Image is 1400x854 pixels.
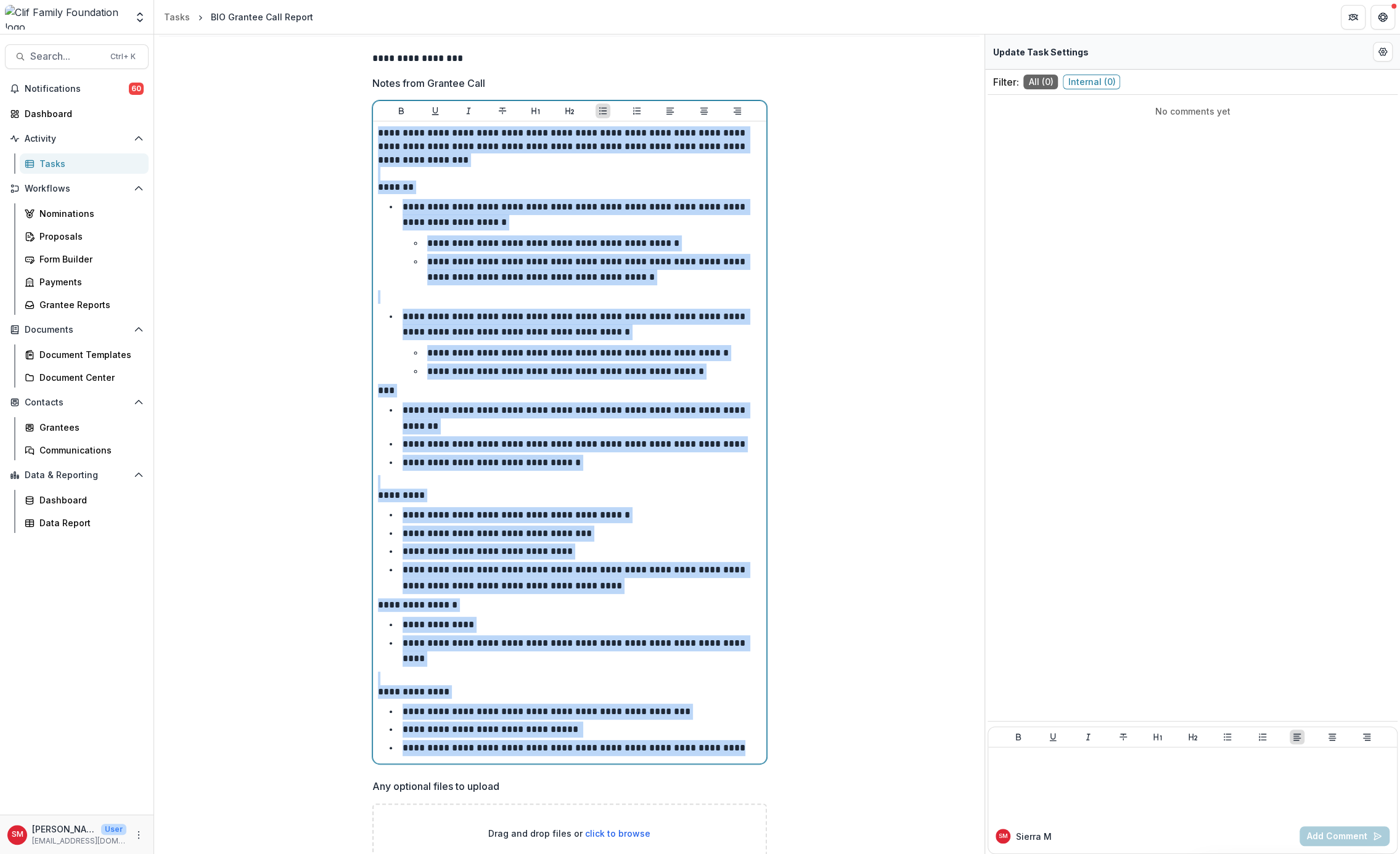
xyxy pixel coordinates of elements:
[211,10,313,23] div: BIO Grantee Call Report
[730,104,745,118] button: Align Right
[32,836,126,847] p: [EMAIL_ADDRESS][DOMAIN_NAME]
[131,828,146,842] button: More
[1370,5,1395,30] button: Get Help
[101,824,126,835] p: User
[5,320,149,340] button: Open Documents
[1116,730,1131,744] button: Strike
[5,5,126,30] img: Clif Family Foundation logo
[1150,730,1165,744] button: Heading 1
[164,10,190,23] div: Tasks
[39,421,139,434] div: Grantees
[39,494,139,506] div: Dashboard
[20,295,149,315] a: Grantee Reports
[159,8,195,26] a: Tasks
[20,490,149,510] a: Dashboard
[25,184,129,194] span: Workflows
[372,76,485,91] p: Notes from Grantee Call
[12,831,23,839] div: Sierra Martinez
[39,230,139,243] div: Proposals
[25,134,129,144] span: Activity
[1373,42,1393,62] button: Edit Form Settings
[1015,830,1051,843] p: Sierra M
[1063,75,1120,89] span: Internal ( 0 )
[663,104,677,118] button: Align Left
[1290,730,1304,744] button: Align Left
[39,348,139,361] div: Document Templates
[5,104,149,124] a: Dashboard
[999,833,1008,839] div: Sierra Martinez
[39,275,139,288] div: Payments
[697,104,711,118] button: Align Center
[1046,730,1060,744] button: Underline
[108,50,138,63] div: Ctrl + K
[159,8,318,26] nav: breadcrumb
[1081,730,1095,744] button: Italicize
[495,104,510,118] button: Strike
[5,179,149,198] button: Open Workflows
[39,253,139,266] div: Form Builder
[39,444,139,457] div: Communications
[39,298,139,311] div: Grantee Reports
[394,104,409,118] button: Bold
[5,44,149,69] button: Search...
[39,207,139,220] div: Nominations
[528,104,543,118] button: Heading 1
[1325,730,1340,744] button: Align Center
[562,104,577,118] button: Heading 2
[129,83,144,95] span: 60
[25,84,129,94] span: Notifications
[20,440,149,460] a: Communications
[5,79,149,99] button: Notifications60
[993,105,1393,118] p: No comments yet
[20,249,149,269] a: Form Builder
[1300,826,1390,846] button: Add Comment
[20,417,149,437] a: Grantees
[20,226,149,246] a: Proposals
[25,107,139,120] div: Dashboard
[461,104,476,118] button: Italicize
[30,51,103,62] span: Search...
[629,104,644,118] button: Ordered List
[372,779,499,794] p: Any optional files to upload
[25,397,129,408] span: Contacts
[39,157,139,170] div: Tasks
[20,153,149,174] a: Tasks
[488,827,650,840] p: Drag and drop files or
[131,5,149,30] button: Open entity switcher
[32,823,96,836] p: [PERSON_NAME]
[596,104,610,118] button: Bullet List
[25,470,129,481] span: Data & Reporting
[1185,730,1200,744] button: Heading 2
[20,367,149,388] a: Document Center
[5,465,149,485] button: Open Data & Reporting
[1220,730,1235,744] button: Bullet List
[585,828,650,839] span: click to browse
[1341,5,1365,30] button: Partners
[1255,730,1270,744] button: Ordered List
[25,325,129,335] span: Documents
[20,344,149,365] a: Document Templates
[1359,730,1374,744] button: Align Right
[20,203,149,224] a: Nominations
[5,392,149,412] button: Open Contacts
[993,75,1018,89] p: Filter:
[39,516,139,529] div: Data Report
[993,46,1088,59] p: Update Task Settings
[428,104,443,118] button: Underline
[20,272,149,292] a: Payments
[5,129,149,148] button: Open Activity
[20,513,149,533] a: Data Report
[1023,75,1058,89] span: All ( 0 )
[1011,730,1026,744] button: Bold
[39,371,139,384] div: Document Center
